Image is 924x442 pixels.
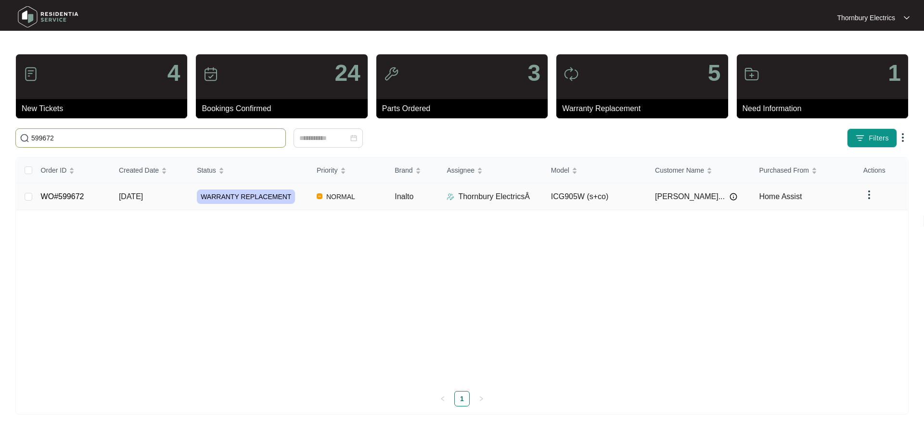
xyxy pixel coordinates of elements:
li: 1 [454,391,470,406]
th: Order ID [33,158,111,183]
img: search-icon [20,133,29,143]
img: icon [384,66,399,82]
th: Model [543,158,647,183]
li: Previous Page [435,391,450,406]
span: Customer Name [655,165,704,176]
input: Search by Order Id, Assignee Name, Customer Name, Brand and Model [31,133,282,143]
img: icon [23,66,38,82]
span: WARRANTY REPLACEMENT [197,189,295,204]
img: filter icon [855,133,865,143]
span: [PERSON_NAME]... [655,191,725,202]
button: left [435,391,450,406]
th: Customer Name [647,158,751,183]
span: Model [551,165,569,176]
p: 3 [527,62,540,85]
span: Priority [317,165,338,176]
p: 4 [167,62,180,85]
th: Assignee [439,158,543,183]
img: dropdown arrow [863,189,875,201]
p: Warranty Replacement [562,103,728,114]
p: Thornbury ElectricsÂ [458,191,530,202]
img: Vercel Logo [317,193,322,199]
th: Created Date [111,158,189,183]
span: Inalto [395,192,413,201]
th: Brand [387,158,439,183]
a: 1 [455,391,469,406]
span: left [440,396,446,402]
a: WO#599672 [41,192,84,201]
img: dropdown arrow [904,15,910,20]
span: Purchased From [759,165,808,176]
span: Home Assist [759,192,802,201]
th: Status [189,158,309,183]
img: residentia service logo [14,2,82,31]
img: Info icon [730,193,737,201]
p: 24 [334,62,360,85]
p: Thornbury Electrics [837,13,895,23]
img: Assigner Icon [447,193,454,201]
span: Filters [869,133,889,143]
p: Parts Ordered [382,103,548,114]
span: right [478,396,484,402]
p: New Tickets [22,103,187,114]
span: NORMAL [322,191,359,202]
img: dropdown arrow [897,132,909,143]
p: 1 [888,62,901,85]
th: Priority [309,158,387,183]
p: Need Information [743,103,908,114]
p: 5 [708,62,721,85]
span: Brand [395,165,412,176]
button: right [474,391,489,406]
span: Assignee [447,165,475,176]
p: Bookings Confirmed [202,103,367,114]
th: Purchased From [751,158,855,183]
button: filter iconFilters [847,128,897,148]
img: icon [744,66,759,82]
span: Order ID [41,165,67,176]
td: ICG905W (s+co) [543,183,647,210]
span: Status [197,165,216,176]
img: icon [203,66,218,82]
span: Created Date [119,165,159,176]
th: Actions [856,158,908,183]
img: icon [564,66,579,82]
li: Next Page [474,391,489,406]
span: [DATE] [119,192,143,201]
